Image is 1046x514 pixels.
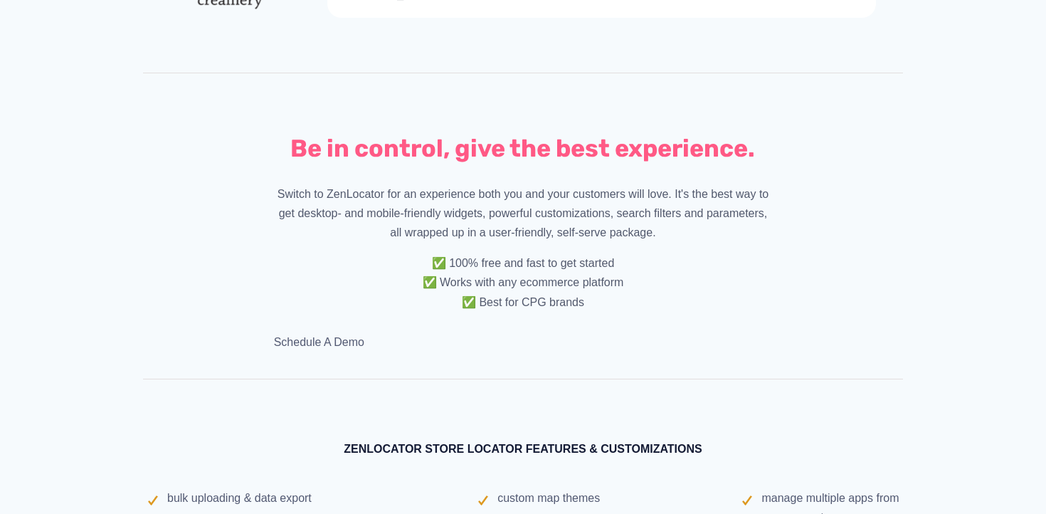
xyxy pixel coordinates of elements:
[290,134,755,163] strong: Be in control, give the best experience.
[423,257,624,308] span: ✅ 100% free and fast to get started ✅ Works with any ecommerce platform ✅ Best for CPG brands
[278,188,772,238] span: Switch to ZenLocator for an experience both you and your customers will love. It's the best way t...
[274,336,364,348] a: Schedule A Demo
[497,492,600,504] span: custom map themes
[167,492,312,504] span: bulk uploading & data export
[344,443,702,455] strong: ZENLOCATOR STORE LOCATOR FEATURES & CUSTOMIZATIONS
